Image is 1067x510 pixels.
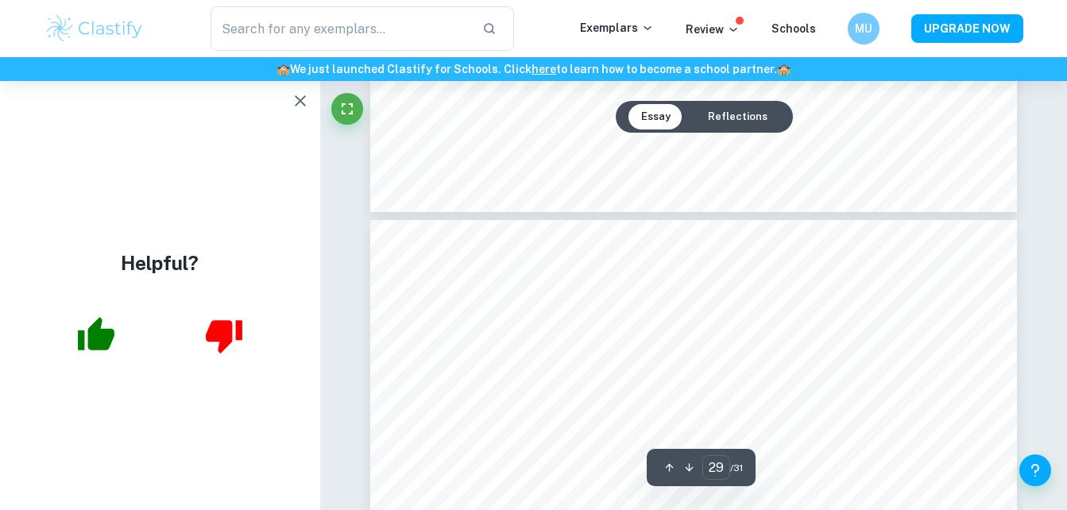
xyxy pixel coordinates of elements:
a: Schools [771,22,816,35]
button: UPGRADE NOW [911,14,1023,43]
p: Review [686,21,740,38]
span: / 31 [730,461,743,475]
button: Fullscreen [331,93,363,125]
button: Reflections [695,104,780,129]
img: Clastify logo [44,13,145,44]
p: Exemplars [580,19,654,37]
input: Search for any exemplars... [211,6,470,51]
h4: Helpful? [121,249,199,277]
button: Essay [628,104,683,129]
button: Help and Feedback [1019,454,1051,486]
span: 🏫 [276,63,290,75]
button: MU [848,13,880,44]
h6: MU [854,20,872,37]
a: here [532,63,556,75]
span: 🏫 [777,63,791,75]
h6: We just launched Clastify for Schools. Click to learn how to become a school partner. [3,60,1064,78]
